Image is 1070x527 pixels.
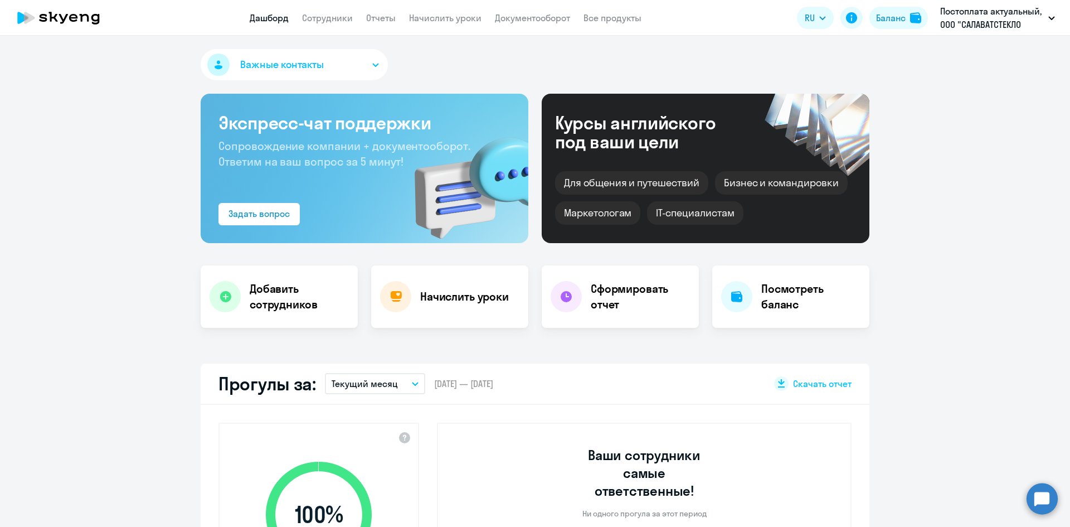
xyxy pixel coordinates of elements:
[761,281,860,312] h4: Посмотреть баланс
[218,112,510,134] h3: Экспресс-чат поддержки
[366,12,396,23] a: Отчеты
[434,378,493,390] span: [DATE] — [DATE]
[302,12,353,23] a: Сотрудники
[495,12,570,23] a: Документооборот
[555,171,708,195] div: Для общения и путешествий
[647,201,743,225] div: IT-специалистам
[793,378,852,390] span: Скачать отчет
[573,446,716,500] h3: Ваши сотрудники самые ответственные!
[332,377,398,390] p: Текущий месяц
[582,509,707,519] p: Ни одного прогула за этот период
[940,4,1044,31] p: Постоплата актуальный, ООО "САЛАВАТСТЕКЛО КАСПИЙ"
[869,7,928,29] button: Балансbalance
[555,201,640,225] div: Маркетологам
[228,207,290,220] div: Задать вопрос
[910,12,921,23] img: balance
[797,7,834,29] button: RU
[240,57,324,72] span: Важные контакты
[325,373,425,394] button: Текущий месяц
[218,373,316,395] h2: Прогулы за:
[715,171,848,195] div: Бизнес и командировки
[555,113,746,151] div: Курсы английского под ваши цели
[398,118,528,243] img: bg-img
[935,4,1061,31] button: Постоплата актуальный, ООО "САЛАВАТСТЕКЛО КАСПИЙ"
[250,12,289,23] a: Дашборд
[409,12,481,23] a: Начислить уроки
[583,12,641,23] a: Все продукты
[805,11,815,25] span: RU
[201,49,388,80] button: Важные контакты
[876,11,906,25] div: Баланс
[250,281,349,312] h4: Добавить сотрудников
[591,281,690,312] h4: Сформировать отчет
[420,289,509,304] h4: Начислить уроки
[218,203,300,225] button: Задать вопрос
[218,139,470,168] span: Сопровождение компании + документооборот. Ответим на ваш вопрос за 5 минут!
